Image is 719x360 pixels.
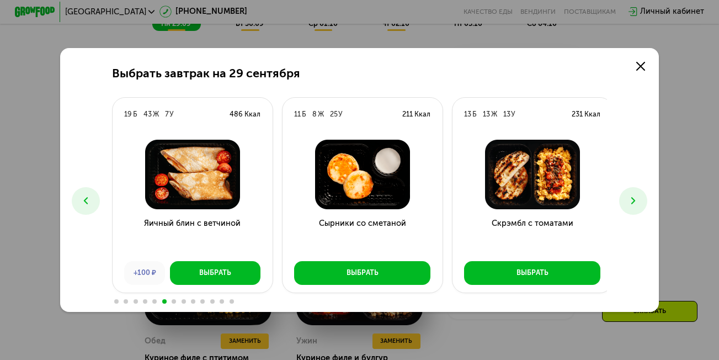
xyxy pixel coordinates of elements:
[290,140,434,210] img: Сырники со сметаной
[464,109,471,119] div: 13
[503,109,510,119] div: 13
[402,109,430,119] div: 211 Ккал
[483,109,490,119] div: 13
[120,140,264,210] img: Яичный блин с ветчиной
[169,109,174,119] div: У
[124,109,132,119] div: 19
[511,109,515,119] div: У
[112,67,300,81] h2: Выбрать завтрак на 29 сентября
[338,109,343,119] div: У
[294,109,301,119] div: 11
[330,109,338,119] div: 25
[472,109,477,119] div: Б
[170,261,260,285] button: Выбрать
[318,109,324,119] div: Ж
[572,109,600,119] div: 231 Ккал
[460,140,604,210] img: Скрэмбл с томатами
[516,268,548,278] div: Выбрать
[464,261,600,285] button: Выбрать
[199,268,231,278] div: Выбрать
[113,218,273,253] h3: Яичный блин с ветчиной
[302,109,306,119] div: Б
[452,218,613,253] h3: Скрэмбл с томатами
[491,109,497,119] div: Ж
[230,109,260,119] div: 486 Ккал
[133,109,137,119] div: Б
[143,109,152,119] div: 43
[347,268,379,278] div: Выбрать
[165,109,169,119] div: 7
[283,218,443,253] h3: Сырники со сметаной
[312,109,317,119] div: 8
[294,261,430,285] button: Выбрать
[153,109,159,119] div: Ж
[124,261,165,285] div: +100 ₽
